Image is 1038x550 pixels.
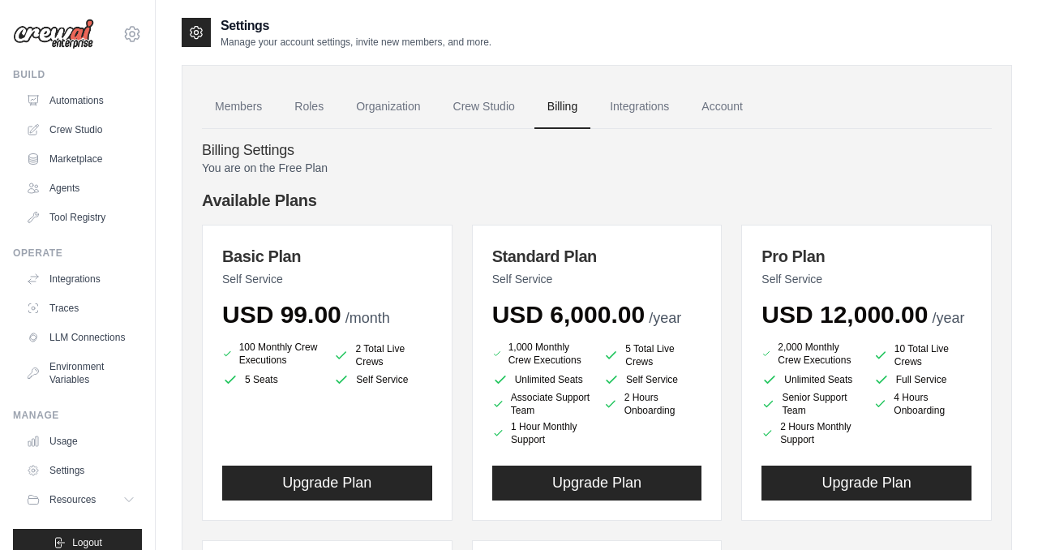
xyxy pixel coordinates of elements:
[761,301,928,328] span: USD 12,000.00
[13,68,142,81] div: Build
[202,85,275,129] a: Members
[222,301,341,328] span: USD 99.00
[492,271,702,287] p: Self Service
[761,339,860,368] li: 2,000 Monthly Crew Executions
[19,458,142,483] a: Settings
[49,493,96,506] span: Resources
[492,466,702,501] button: Upgrade Plan
[202,189,992,212] h4: Available Plans
[534,85,590,129] a: Billing
[19,88,142,114] a: Automations
[222,466,432,501] button: Upgrade Plan
[222,339,320,368] li: 100 Monthly Crew Executions
[873,391,972,417] li: 4 Hours Onboarding
[761,420,860,446] li: 2 Hours Monthly Support
[873,342,972,368] li: 10 Total Live Crews
[597,85,682,129] a: Integrations
[873,372,972,388] li: Full Service
[761,372,860,388] li: Unlimited Seats
[761,271,972,287] p: Self Service
[19,354,142,393] a: Environment Variables
[19,175,142,201] a: Agents
[492,372,590,388] li: Unlimited Seats
[761,245,972,268] h3: Pro Plan
[492,391,590,417] li: Associate Support Team
[19,146,142,172] a: Marketplace
[492,245,702,268] h3: Standard Plan
[72,536,102,549] span: Logout
[603,391,701,417] li: 2 Hours Onboarding
[19,487,142,513] button: Resources
[492,339,590,368] li: 1,000 Monthly Crew Executions
[202,142,992,160] h4: Billing Settings
[603,342,701,368] li: 5 Total Live Crews
[492,301,645,328] span: USD 6,000.00
[19,428,142,454] a: Usage
[19,117,142,143] a: Crew Studio
[333,372,431,388] li: Self Service
[649,310,681,326] span: /year
[202,160,992,176] p: You are on the Free Plan
[345,310,390,326] span: /month
[222,271,432,287] p: Self Service
[492,420,590,446] li: 1 Hour Monthly Support
[19,204,142,230] a: Tool Registry
[221,36,491,49] p: Manage your account settings, invite new members, and more.
[19,266,142,292] a: Integrations
[19,324,142,350] a: LLM Connections
[281,85,337,129] a: Roles
[761,391,860,417] li: Senior Support Team
[221,16,491,36] h2: Settings
[13,247,142,260] div: Operate
[19,295,142,321] a: Traces
[688,85,756,129] a: Account
[440,85,528,129] a: Crew Studio
[333,342,431,368] li: 2 Total Live Crews
[932,310,964,326] span: /year
[13,19,94,49] img: Logo
[222,372,320,388] li: 5 Seats
[222,245,432,268] h3: Basic Plan
[603,372,701,388] li: Self Service
[761,466,972,501] button: Upgrade Plan
[13,409,142,422] div: Manage
[343,85,433,129] a: Organization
